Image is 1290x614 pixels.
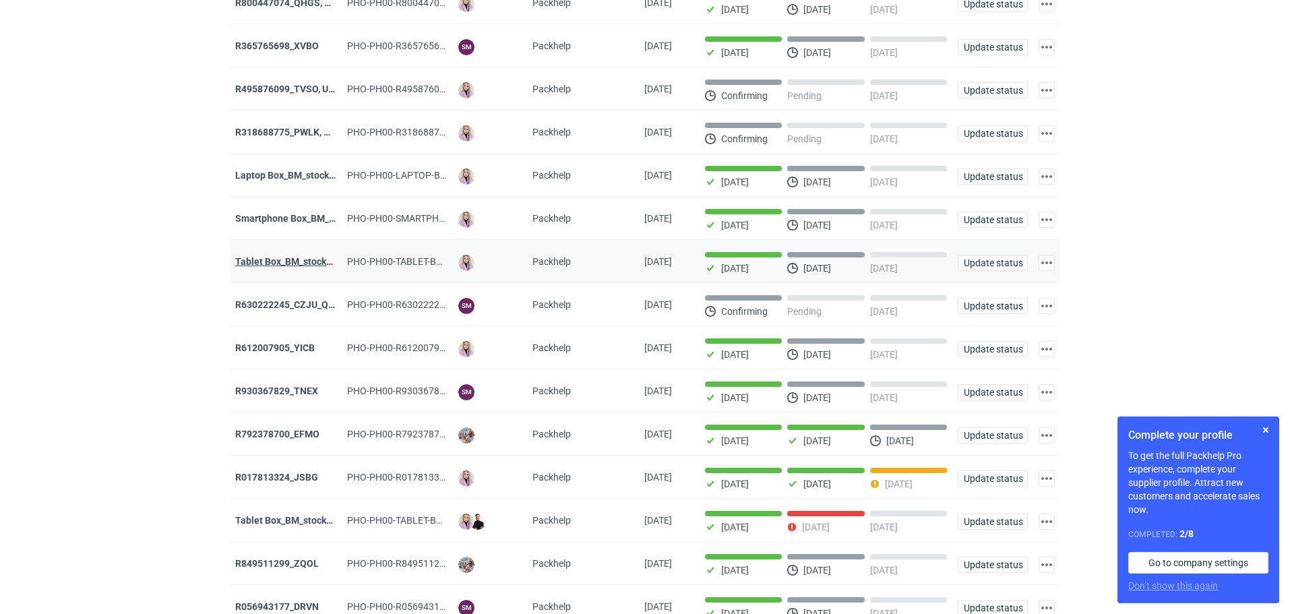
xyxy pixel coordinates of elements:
[235,515,375,526] a: Tablet Box_BM_stock_TEST RUN
[1128,552,1268,574] a: Go to company settings
[458,470,474,487] img: Klaudia Wiśniewska
[532,256,571,267] span: Packhelp
[235,342,315,353] a: R612007905_YICB
[870,4,898,15] p: [DATE]
[532,601,571,612] span: Packhelp
[958,514,1028,530] button: Update status
[235,429,319,439] a: R792378700_EFMO
[870,349,898,360] p: [DATE]
[870,133,898,144] p: [DATE]
[721,90,768,101] p: Confirming
[235,40,319,51] strong: R365765698_XVBO
[235,256,341,267] a: Tablet Box_BM_stock_01
[803,177,831,187] p: [DATE]
[644,342,672,353] span: 02/10/2025
[235,84,344,94] strong: R495876099_TVSO, UQHI
[644,40,672,51] span: 07/10/2025
[1039,255,1055,271] button: Actions
[870,90,898,101] p: [DATE]
[958,82,1028,98] button: Update status
[1128,527,1268,541] div: Completed:
[347,256,516,267] span: PHO-PH00-TABLET-BOX_BM_STOCK_01
[458,427,474,443] img: Michał Palasek
[458,298,474,314] figcaption: SM
[235,601,319,612] a: R056943177_DRVN
[870,220,898,231] p: [DATE]
[470,514,486,530] img: Tomasz Kubiak
[235,386,318,396] strong: R930367829_TNEX
[958,557,1028,573] button: Update status
[964,517,1022,526] span: Update status
[964,42,1022,52] span: Update status
[235,299,377,310] a: R630222245_CZJU_QNLS_PWUU
[964,86,1022,95] span: Update status
[644,429,672,439] span: 29/09/2025
[721,263,749,274] p: [DATE]
[235,558,319,569] a: R849511299_ZQOL
[1128,427,1268,443] h1: Complete your profile
[1039,470,1055,487] button: Actions
[644,170,672,181] span: 06/10/2025
[721,349,749,360] p: [DATE]
[235,472,318,483] a: R017813324_JSBG
[532,515,571,526] span: Packhelp
[964,129,1022,138] span: Update status
[347,170,551,181] span: PHO-PH00-LAPTOP-BOX_BM_STOCK_TEST-RUN
[347,558,479,569] span: PHO-PH00-R849511299_ZQOL
[347,601,479,612] span: PHO-PH00-R056943177_DRVN
[721,306,768,317] p: Confirming
[721,220,749,231] p: [DATE]
[870,392,898,403] p: [DATE]
[964,301,1022,311] span: Update status
[1039,514,1055,530] button: Actions
[644,601,672,612] span: 25/09/2025
[870,522,898,532] p: [DATE]
[958,341,1028,357] button: Update status
[964,258,1022,268] span: Update status
[458,255,474,271] img: Klaudia Wiśniewska
[721,133,768,144] p: Confirming
[885,479,913,489] p: [DATE]
[721,177,749,187] p: [DATE]
[802,522,830,532] p: [DATE]
[532,40,571,51] span: Packhelp
[532,299,571,310] span: Packhelp
[532,429,571,439] span: Packhelp
[532,342,571,353] span: Packhelp
[958,168,1028,185] button: Update status
[1039,557,1055,573] button: Actions
[532,127,571,137] span: Packhelp
[870,177,898,187] p: [DATE]
[721,392,749,403] p: [DATE]
[458,557,474,573] img: Michał Palasek
[235,170,377,181] a: Laptop Box_BM_stock_TEST RUN
[235,127,350,137] a: R318688775_PWLK, WTKU
[458,212,474,228] img: Klaudia Wiśniewska
[803,4,831,15] p: [DATE]
[532,213,571,224] span: Packhelp
[870,306,898,317] p: [DATE]
[532,84,571,94] span: Packhelp
[803,435,831,446] p: [DATE]
[347,84,504,94] span: PHO-PH00-R495876099_TVSO,-UQHI
[1128,579,1218,592] button: Don’t show this again
[458,341,474,357] img: Klaudia Wiśniewska
[458,168,474,185] img: Klaudia Wiśniewska
[1039,298,1055,314] button: Actions
[458,514,474,530] img: Klaudia Wiśniewska
[458,82,474,98] img: Klaudia Wiśniewska
[1039,168,1055,185] button: Actions
[964,172,1022,181] span: Update status
[235,213,400,224] a: Smartphone Box_BM_stock_TEST RUN
[644,256,672,267] span: 06/10/2025
[721,565,749,576] p: [DATE]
